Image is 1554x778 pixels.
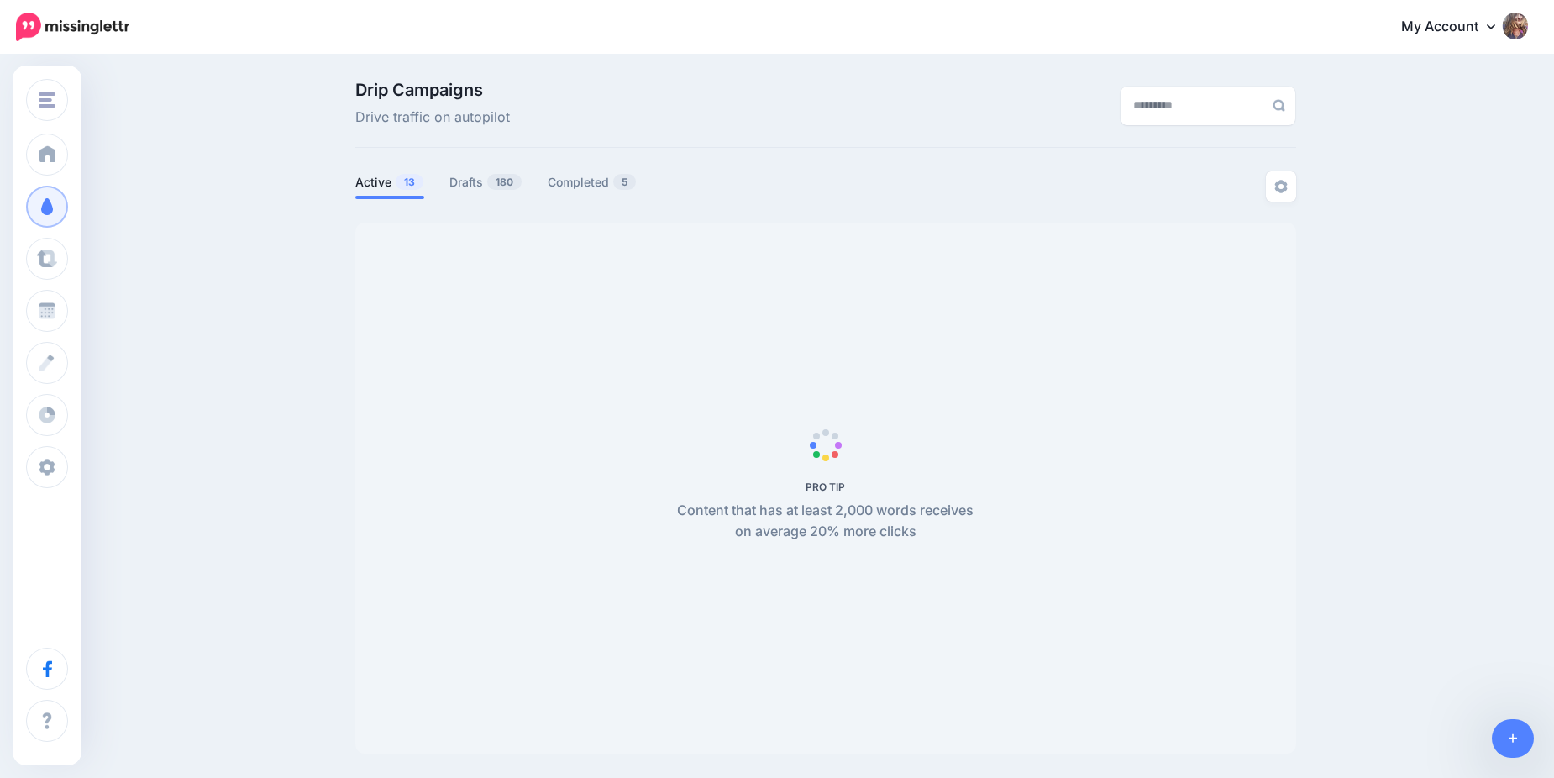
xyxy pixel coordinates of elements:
[39,92,55,108] img: menu.png
[396,174,423,190] span: 13
[487,174,522,190] span: 180
[355,107,510,129] span: Drive traffic on autopilot
[16,13,129,41] img: Missinglettr
[1273,99,1285,112] img: search-grey-6.png
[668,500,983,544] p: Content that has at least 2,000 words receives on average 20% more clicks
[1274,180,1288,193] img: settings-grey.png
[613,174,636,190] span: 5
[1384,7,1529,48] a: My Account
[449,172,522,192] a: Drafts180
[668,481,983,493] h5: PRO TIP
[355,81,510,98] span: Drip Campaigns
[548,172,637,192] a: Completed5
[355,172,424,192] a: Active13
